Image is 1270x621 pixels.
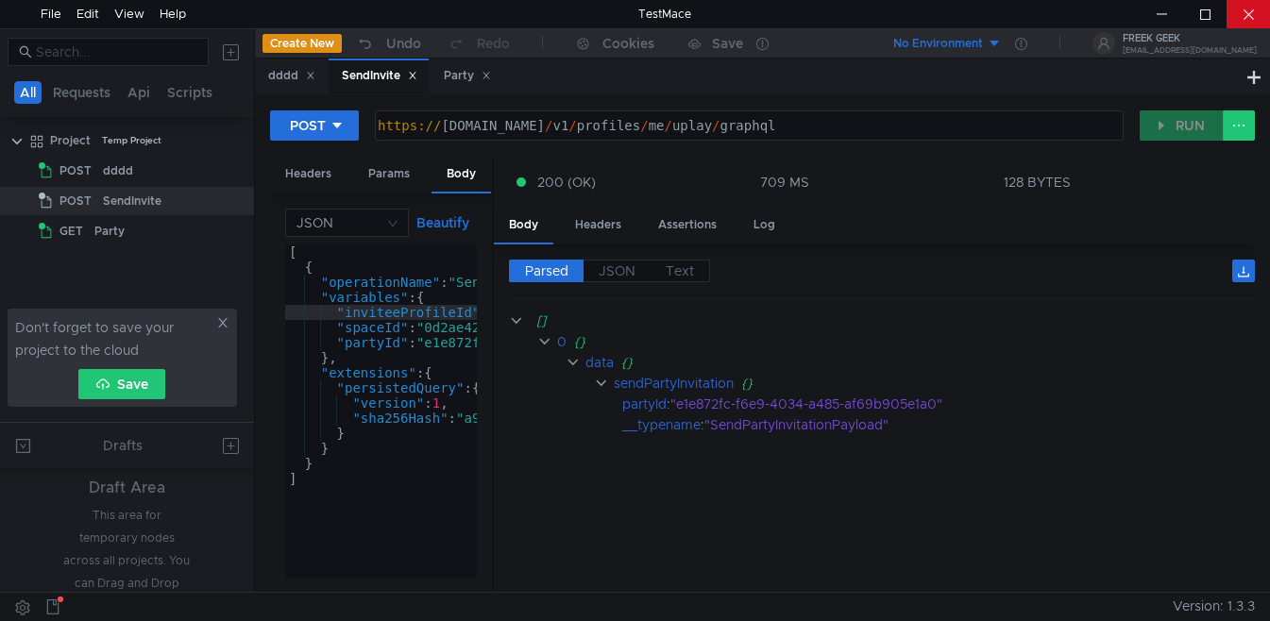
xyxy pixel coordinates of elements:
[36,42,197,62] input: Search...
[760,174,809,191] div: 709 MS
[670,394,1229,414] div: "e1e872fc-f6e9-4034-a485-af69b905e1a0"
[599,262,635,279] span: JSON
[270,157,347,192] div: Headers
[1123,47,1257,54] div: [EMAIL_ADDRESS][DOMAIN_NAME]
[621,352,1229,373] div: {}
[47,81,116,104] button: Requests
[614,373,734,394] div: sendPartyInvitation
[342,29,434,58] button: Undo
[536,310,1228,331] div: []
[290,115,326,136] div: POST
[494,208,553,244] div: Body
[574,331,1228,352] div: {}
[262,34,342,53] button: Create New
[704,414,1231,435] div: "SendPartyInvitationPayload"
[50,126,91,155] div: Project
[15,316,212,361] span: Don't forget to save your project to the cloud
[102,126,161,155] div: Temp Project
[871,28,1002,59] button: No Environment
[738,208,790,243] div: Log
[342,66,417,86] div: SendInvite
[602,32,654,55] div: Cookies
[432,157,491,193] div: Body
[622,394,1255,414] div: :
[161,81,218,104] button: Scripts
[103,187,161,215] div: SendInvite
[353,157,425,192] div: Params
[560,208,636,243] div: Headers
[712,37,743,50] div: Save
[643,208,732,243] div: Assertions
[103,434,143,457] div: Drafts
[622,394,667,414] div: partyId
[270,110,359,141] button: POST
[741,373,1233,394] div: {}
[386,32,421,55] div: Undo
[59,217,83,245] span: GET
[59,187,92,215] span: POST
[666,262,694,279] span: Text
[622,414,701,435] div: __typename
[1123,34,1257,43] div: FREEK GEEK
[557,331,567,352] div: 0
[94,217,125,245] div: Party
[78,369,165,399] button: Save
[1004,174,1071,191] div: 128 BYTES
[525,262,568,279] span: Parsed
[122,81,156,104] button: Api
[477,32,510,55] div: Redo
[893,35,983,53] div: No Environment
[434,29,523,58] button: Redo
[537,172,596,193] span: 200 (OK)
[585,352,614,373] div: data
[444,66,491,86] div: Party
[268,66,315,86] div: dddd
[59,157,92,185] span: POST
[1173,593,1255,620] span: Version: 1.3.3
[409,211,477,234] button: Beautify
[14,81,42,104] button: All
[1140,110,1224,141] button: RUN
[622,414,1255,435] div: :
[103,157,133,185] div: dddd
